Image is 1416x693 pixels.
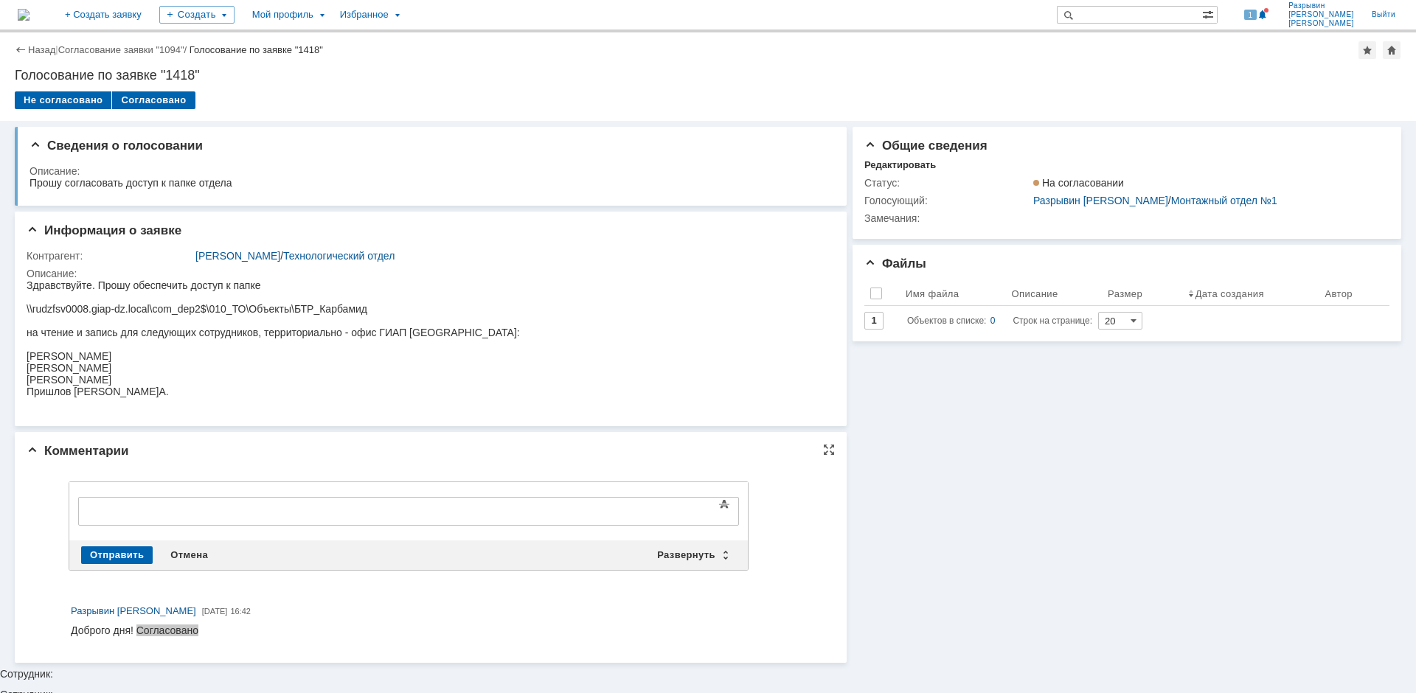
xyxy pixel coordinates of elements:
[28,44,55,55] a: Назад
[27,250,192,262] div: Контрагент:
[18,9,29,21] a: Перейти на домашнюю страницу
[1288,1,1354,10] span: Разрывин
[864,139,988,153] span: Общие сведения
[1319,282,1389,306] th: Автор
[823,444,835,456] div: На всю страницу
[202,607,228,616] span: [DATE]
[55,43,58,55] div: |
[1288,10,1354,19] span: [PERSON_NAME]
[1033,177,1124,189] span: На согласовании
[27,268,827,279] div: Описание:
[1033,195,1168,206] a: Разрывин [PERSON_NAME]
[1244,10,1257,20] span: 1
[230,607,251,616] span: 16:42
[58,44,184,55] a: Согласование заявки "1094"
[1202,7,1217,21] span: Расширенный поиск
[1358,41,1376,59] div: Добавить в избранное
[907,312,1092,330] i: Строк на странице:
[18,9,29,21] img: logo
[864,257,926,271] span: Файлы
[864,159,936,171] div: Редактировать
[1325,288,1353,299] div: Автор
[195,250,824,262] div: /
[864,195,1030,206] div: Голосующий:
[27,223,181,237] span: Информация о заявке
[15,68,1401,83] div: Голосование по заявке "1418"
[864,177,1030,189] div: Статус:
[283,250,395,262] a: Технологический отдел
[71,605,196,616] span: Разрывин [PERSON_NAME]
[907,316,986,326] span: Объектов в списке:
[900,282,1006,306] th: Имя файла
[190,44,323,55] div: Голосование по заявке "1418"
[1383,41,1401,59] div: Сделать домашней страницей
[906,288,959,299] div: Имя файла
[1288,19,1354,28] span: [PERSON_NAME]
[990,312,996,330] div: 0
[29,139,203,153] span: Сведения о голосовании
[1108,288,1142,299] div: Размер
[864,212,1030,224] div: Замечания:
[1171,195,1277,206] a: Монтажный отдел №1
[1182,282,1319,306] th: Дата создания
[159,6,235,24] div: Создать
[1012,288,1058,299] div: Описание
[1195,288,1264,299] div: Дата создания
[58,44,190,55] div: /
[195,250,280,262] a: [PERSON_NAME]
[71,604,196,619] a: Разрывин [PERSON_NAME]
[1102,282,1182,306] th: Размер
[715,495,733,513] span: Показать панель инструментов
[27,444,128,458] span: Комментарии
[29,165,827,177] div: Описание:
[1033,195,1381,206] div: /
